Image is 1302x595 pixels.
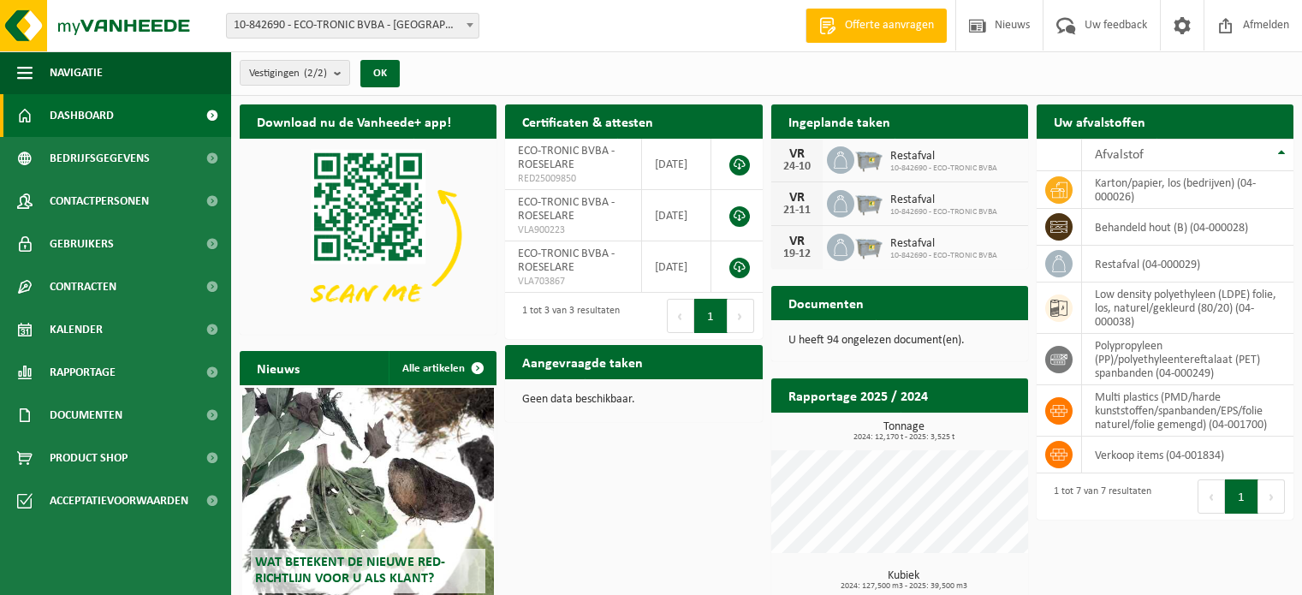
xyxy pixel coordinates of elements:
h2: Aangevraagde taken [505,345,660,378]
span: Offerte aanvragen [841,17,938,34]
span: Vestigingen [249,61,327,86]
div: VR [780,147,814,161]
span: Product Shop [50,437,128,479]
td: restafval (04-000029) [1082,246,1293,283]
span: 10-842690 - ECO-TRONIC BVBA - ROESELARE [226,13,479,39]
button: 1 [694,299,728,333]
span: Wat betekent de nieuwe RED-richtlijn voor u als klant? [255,556,445,586]
span: ECO-TRONIC BVBA - ROESELARE [518,247,615,274]
td: polypropyleen (PP)/polyethyleentereftalaat (PET) spanbanden (04-000249) [1082,334,1293,385]
span: Contactpersonen [50,180,149,223]
span: ECO-TRONIC BVBA - ROESELARE [518,196,615,223]
img: Download de VHEPlus App [240,139,496,331]
button: OK [360,60,400,87]
span: Restafval [890,193,997,207]
h2: Uw afvalstoffen [1037,104,1162,138]
td: multi plastics (PMD/harde kunststoffen/spanbanden/EPS/folie naturel/folie gemengd) (04-001700) [1082,385,1293,437]
p: Geen data beschikbaar. [522,394,745,406]
span: 2024: 12,170 t - 2025: 3,525 t [780,433,1028,442]
h2: Download nu de Vanheede+ app! [240,104,468,138]
span: Bedrijfsgegevens [50,137,150,180]
td: behandeld hout (B) (04-000028) [1082,209,1293,246]
a: Bekijk rapportage [901,412,1026,446]
button: Next [728,299,754,333]
td: [DATE] [642,190,711,241]
button: Previous [1198,479,1225,514]
span: Acceptatievoorwaarden [50,479,188,522]
td: [DATE] [642,241,711,293]
span: Afvalstof [1095,148,1144,162]
button: Vestigingen(2/2) [240,60,350,86]
span: Rapportage [50,351,116,394]
h3: Kubiek [780,570,1028,591]
div: 19-12 [780,248,814,260]
h2: Certificaten & attesten [505,104,670,138]
span: Restafval [890,237,997,251]
a: Offerte aanvragen [806,9,947,43]
span: Documenten [50,394,122,437]
img: WB-2500-GAL-GY-01 [854,187,883,217]
span: ECO-TRONIC BVBA - ROESELARE [518,145,615,171]
p: U heeft 94 ongelezen document(en). [788,335,1011,347]
h2: Ingeplande taken [771,104,907,138]
h2: Documenten [771,286,881,319]
count: (2/2) [304,68,327,79]
td: low density polyethyleen (LDPE) folie, los, naturel/gekleurd (80/20) (04-000038) [1082,283,1293,334]
span: RED25009850 [518,172,628,186]
span: VLA703867 [518,275,628,289]
button: Next [1258,479,1285,514]
h2: Rapportage 2025 / 2024 [771,378,945,412]
h3: Tonnage [780,421,1028,442]
span: VLA900223 [518,223,628,237]
div: VR [780,191,814,205]
div: 1 tot 3 van 3 resultaten [514,297,620,335]
td: verkoop items (04-001834) [1082,437,1293,473]
span: Contracten [50,265,116,308]
div: 24-10 [780,161,814,173]
td: [DATE] [642,139,711,190]
button: Previous [667,299,694,333]
span: Kalender [50,308,103,351]
img: WB-2500-GAL-GY-01 [854,144,883,173]
span: Gebruikers [50,223,114,265]
span: Navigatie [50,51,103,94]
span: Restafval [890,150,997,164]
td: karton/papier, los (bedrijven) (04-000026) [1082,171,1293,209]
h2: Nieuws [240,351,317,384]
div: VR [780,235,814,248]
span: 10-842690 - ECO-TRONIC BVBA [890,164,997,174]
img: WB-2500-GAL-GY-01 [854,231,883,260]
button: 1 [1225,479,1258,514]
a: Alle artikelen [389,351,495,385]
span: 10-842690 - ECO-TRONIC BVBA [890,207,997,217]
span: 10-842690 - ECO-TRONIC BVBA - ROESELARE [227,14,479,38]
div: 1 tot 7 van 7 resultaten [1045,478,1151,515]
span: 10-842690 - ECO-TRONIC BVBA [890,251,997,261]
div: 21-11 [780,205,814,217]
span: Dashboard [50,94,114,137]
span: 2024: 127,500 m3 - 2025: 39,500 m3 [780,582,1028,591]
